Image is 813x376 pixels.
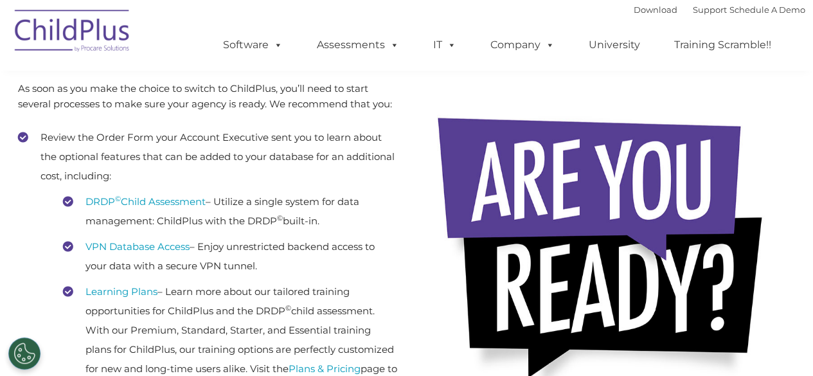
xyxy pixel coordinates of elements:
[420,32,469,58] a: IT
[693,4,727,15] a: Support
[85,285,157,298] a: Learning Plans
[729,4,805,15] a: Schedule A Demo
[63,237,397,276] li: – Enjoy unrestricted backend access to your data with a secure VPN tunnel.
[63,192,397,231] li: – Utilize a single system for data management: ChildPlus with the DRDP built-in.
[85,240,190,253] a: VPN Database Access
[289,363,361,375] a: Plans & Pricing
[8,1,137,65] img: ChildPlus by Procare Solutions
[661,32,784,58] a: Training Scramble!!
[85,195,206,208] a: DRDP©Child Assessment
[18,81,397,112] p: As soon as you make the choice to switch to ChildPlus, you’ll need to start several processes to ...
[8,337,40,370] button: Cookies Settings
[115,194,121,203] sup: ©
[634,4,677,15] a: Download
[210,32,296,58] a: Software
[285,303,291,312] sup: ©
[576,32,653,58] a: University
[277,213,283,222] sup: ©
[478,32,567,58] a: Company
[304,32,412,58] a: Assessments
[634,4,805,15] font: |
